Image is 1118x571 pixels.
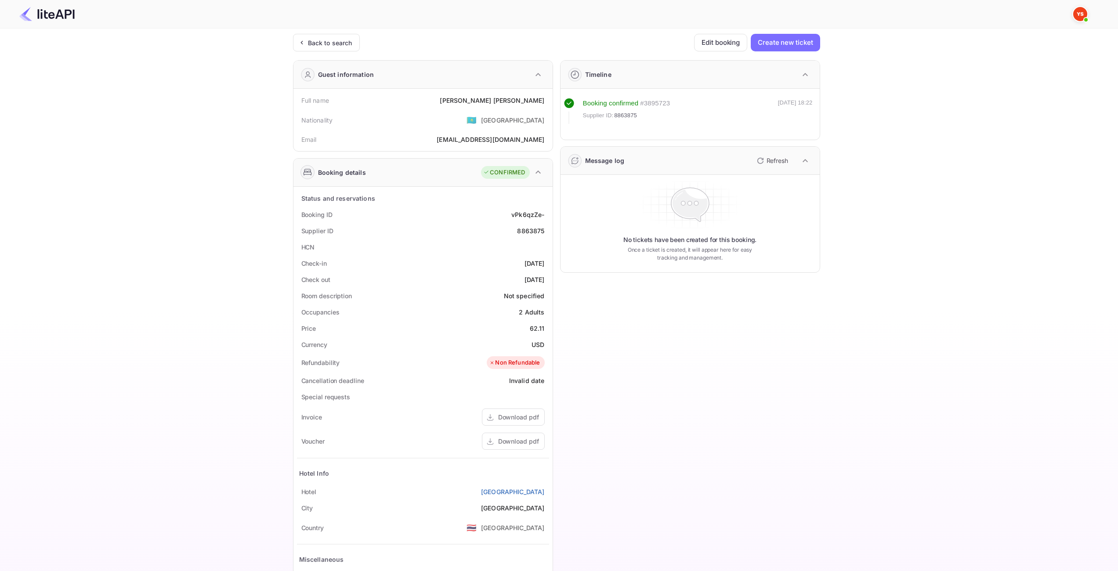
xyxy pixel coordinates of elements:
[525,275,545,284] div: [DATE]
[301,325,316,332] ya-tr-span: Price
[301,504,313,512] ya-tr-span: City
[301,524,324,531] ya-tr-span: Country
[301,276,330,283] ya-tr-span: Check out
[481,116,545,124] ya-tr-span: [GEOGRAPHIC_DATA]
[621,246,760,262] ya-tr-span: Once a ticket is created, it will appear here for easy tracking and management.
[481,487,545,496] a: [GEOGRAPHIC_DATA]
[301,308,340,316] ya-tr-span: Occupancies
[301,116,333,124] ya-tr-span: Nationality
[301,437,325,445] ya-tr-span: Voucher
[583,99,607,107] ya-tr-span: Booking
[299,556,344,563] ya-tr-span: Miscellaneous
[467,115,477,125] ya-tr-span: 🇰🇿
[437,136,544,143] ya-tr-span: [EMAIL_ADDRESS][DOMAIN_NAME]
[509,377,545,384] ya-tr-span: Invalid date
[481,524,545,531] ya-tr-span: [GEOGRAPHIC_DATA]
[609,99,638,107] ya-tr-span: confirmed
[1073,7,1087,21] img: Yandex Support
[767,157,788,164] ya-tr-span: Refresh
[498,437,539,446] div: Download pdf
[694,34,747,51] button: Edit booking
[702,37,740,48] ya-tr-span: Edit booking
[495,358,540,367] ya-tr-span: Non Refundable
[517,226,544,235] div: 8863875
[301,211,333,218] ya-tr-span: Booking ID
[583,112,614,119] ya-tr-span: Supplier ID:
[301,97,329,104] ya-tr-span: Full name
[301,341,327,348] ya-tr-span: Currency
[585,71,611,78] ya-tr-span: Timeline
[308,39,352,47] ya-tr-span: Back to search
[614,112,637,119] ya-tr-span: 8863875
[301,377,364,384] ya-tr-span: Cancellation deadline
[519,308,523,316] ya-tr-span: 2
[301,292,352,300] ya-tr-span: Room description
[301,359,340,366] ya-tr-span: Refundability
[301,488,317,495] ya-tr-span: Hotel
[467,523,477,532] ya-tr-span: 🇹🇭
[532,341,544,348] ya-tr-span: USD
[493,97,545,104] ya-tr-span: [PERSON_NAME]
[19,7,75,21] img: LiteAPI Logo
[301,260,327,267] ya-tr-span: Check-in
[585,157,625,164] ya-tr-span: Message log
[490,168,525,177] ya-tr-span: CONFIRMED
[301,243,315,251] ya-tr-span: HCN
[525,308,545,316] ya-tr-span: Adults
[440,97,491,104] ya-tr-span: [PERSON_NAME]
[467,112,477,128] span: United States
[318,168,366,177] ya-tr-span: Booking details
[301,227,333,235] ya-tr-span: Supplier ID
[299,470,329,477] ya-tr-span: Hotel Info
[301,413,322,421] ya-tr-span: Invoice
[504,292,545,300] ya-tr-span: Not specified
[467,520,477,535] span: United States
[511,211,544,218] ya-tr-span: vPk6qzZe-
[758,37,813,48] ya-tr-span: Create new ticket
[498,413,539,421] ya-tr-span: Download pdf
[623,235,757,244] ya-tr-span: No tickets have been created for this booking.
[751,34,820,51] button: Create new ticket
[530,324,545,333] div: 62.11
[301,136,317,143] ya-tr-span: Email
[481,488,545,495] ya-tr-span: [GEOGRAPHIC_DATA]
[318,70,374,79] ya-tr-span: Guest information
[481,504,545,512] ya-tr-span: [GEOGRAPHIC_DATA]
[525,259,545,268] div: [DATE]
[752,154,792,168] button: Refresh
[640,98,670,108] div: # 3895723
[301,393,350,401] ya-tr-span: Special requests
[778,99,813,106] ya-tr-span: [DATE] 18:22
[301,195,375,202] ya-tr-span: Status and reservations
